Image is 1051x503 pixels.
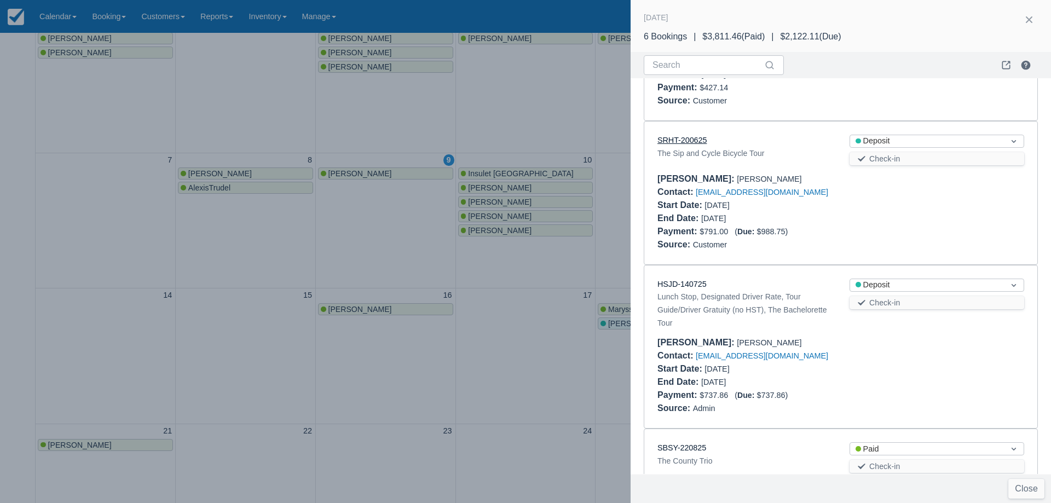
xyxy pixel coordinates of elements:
[657,403,693,413] div: Source :
[652,55,762,75] input: Search
[657,199,832,212] div: [DATE]
[657,364,704,373] div: Start Date :
[644,11,668,24] div: [DATE]
[737,391,757,400] div: Due:
[657,227,700,236] div: Payment :
[856,279,998,291] div: Deposit
[856,443,998,455] div: Paid
[657,187,696,196] div: Contact :
[765,30,780,43] div: |
[657,454,832,467] div: The County Trio
[657,136,707,144] a: SRHT-200625
[657,402,1024,415] div: Admin
[657,338,737,347] div: [PERSON_NAME] :
[657,290,832,329] div: Lunch Stop, Designated Driver Rate, Tour Guide/Driver Gratuity (no HST), The Bachelorette Tour
[657,390,700,400] div: Payment :
[1008,443,1019,454] span: Dropdown icon
[696,188,828,196] a: [EMAIL_ADDRESS][DOMAIN_NAME]
[644,30,687,43] div: 6 Bookings
[657,240,693,249] div: Source :
[657,225,1024,238] div: $791.00
[657,351,696,360] div: Contact :
[702,30,765,43] div: $3,811.46 ( Paid )
[1008,479,1044,499] button: Close
[850,296,1024,309] button: Check-in
[657,238,1024,251] div: Customer
[657,212,832,225] div: [DATE]
[780,30,841,43] div: $2,122.11 ( Due )
[856,135,998,147] div: Deposit
[687,30,702,43] div: |
[657,83,700,92] div: Payment :
[657,200,704,210] div: Start Date :
[657,443,706,452] a: SBSY-220825
[657,362,832,375] div: [DATE]
[657,94,1024,107] div: Customer
[735,227,788,236] span: ( $988.75 )
[657,375,832,389] div: [DATE]
[657,336,1024,349] div: [PERSON_NAME]
[1008,280,1019,291] span: Dropdown icon
[850,460,1024,473] button: Check-in
[657,389,1024,402] div: $737.86
[657,96,693,105] div: Source :
[657,172,1024,186] div: [PERSON_NAME]
[657,147,832,160] div: The Sip and Cycle Bicycle Tour
[1008,136,1019,147] span: Dropdown icon
[696,351,828,360] a: [EMAIL_ADDRESS][DOMAIN_NAME]
[657,213,701,223] div: End Date :
[850,152,1024,165] button: Check-in
[657,377,701,386] div: End Date :
[657,280,707,288] a: HSJD-140725
[737,227,757,236] div: Due:
[657,81,1024,94] div: $427.14
[735,391,788,400] span: ( $737.86 )
[657,174,737,183] div: [PERSON_NAME] :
